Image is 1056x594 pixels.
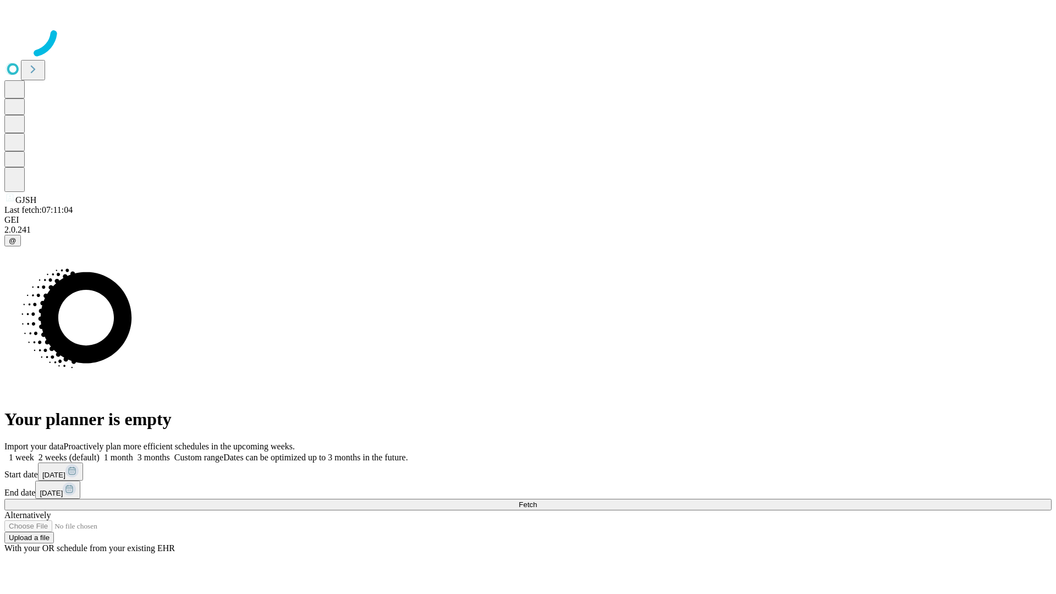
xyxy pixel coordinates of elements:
[223,453,408,462] span: Dates can be optimized up to 3 months in the future.
[4,215,1052,225] div: GEI
[4,532,54,543] button: Upload a file
[4,205,73,215] span: Last fetch: 07:11:04
[35,481,80,499] button: [DATE]
[9,453,34,462] span: 1 week
[519,501,537,509] span: Fetch
[104,453,133,462] span: 1 month
[137,453,170,462] span: 3 months
[64,442,295,451] span: Proactively plan more efficient schedules in the upcoming weeks.
[42,471,65,479] span: [DATE]
[4,442,64,451] span: Import your data
[174,453,223,462] span: Custom range
[15,195,36,205] span: GJSH
[4,543,175,553] span: With your OR schedule from your existing EHR
[9,237,16,245] span: @
[4,409,1052,430] h1: Your planner is empty
[4,463,1052,481] div: Start date
[38,463,83,481] button: [DATE]
[40,489,63,497] span: [DATE]
[38,453,100,462] span: 2 weeks (default)
[4,510,51,520] span: Alternatively
[4,235,21,246] button: @
[4,481,1052,499] div: End date
[4,499,1052,510] button: Fetch
[4,225,1052,235] div: 2.0.241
